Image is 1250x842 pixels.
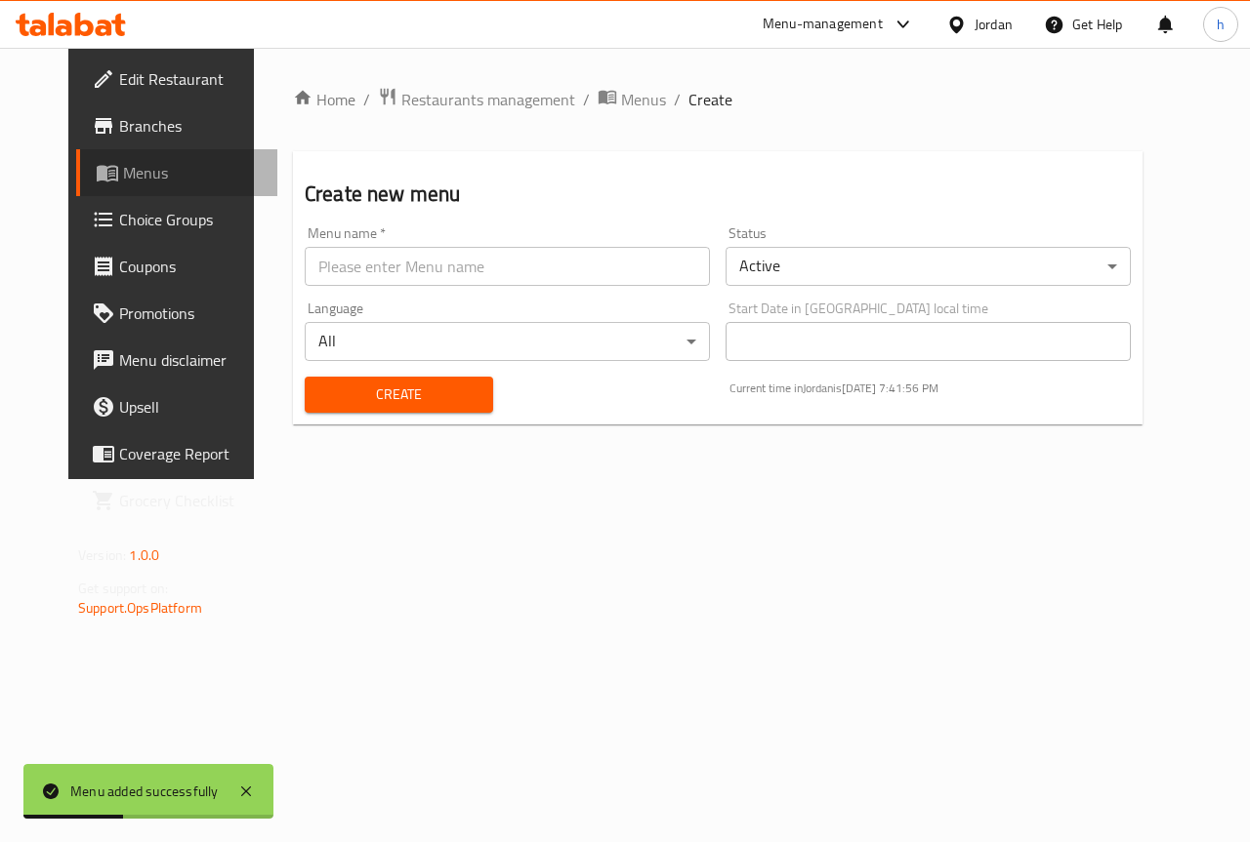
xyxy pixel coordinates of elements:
span: Branches [119,114,262,138]
span: Get support on: [78,576,168,601]
a: Promotions [76,290,277,337]
a: Menu disclaimer [76,337,277,383]
span: h [1217,14,1225,35]
span: Upsell [119,395,262,419]
a: Menus [76,149,277,196]
span: Create [688,88,732,111]
span: Coverage Report [119,442,262,465]
a: Support.OpsPlatform [78,595,202,621]
span: 1.0.0 [129,542,159,568]
a: Grocery Checklist [76,477,277,524]
a: Choice Groups [76,196,277,243]
span: Promotions [119,301,262,325]
span: Restaurants management [401,88,575,111]
span: Choice Groups [119,208,262,231]
div: Menu added successfully [70,781,219,802]
li: / [363,88,370,111]
a: Upsell [76,383,277,430]
span: Coupons [119,255,262,278]
h2: Create new menu [305,180,1131,209]
a: Coverage Report [76,430,277,477]
div: Menu-management [763,13,883,36]
span: Create [320,382,478,407]
span: Grocery Checklist [119,489,262,512]
li: / [583,88,590,111]
input: Please enter Menu name [305,247,710,286]
nav: breadcrumb [293,87,1143,112]
span: Menus [123,161,262,184]
a: Menus [598,87,666,112]
a: Home [293,88,355,111]
span: Menu disclaimer [119,348,262,372]
li: / [674,88,681,111]
button: Create [305,377,493,413]
a: Branches [76,102,277,149]
div: Active [726,247,1131,286]
span: Edit Restaurant [119,67,262,91]
p: Current time in Jordan is [DATE] 7:41:56 PM [729,380,1131,397]
a: Restaurants management [378,87,575,112]
div: Jordan [975,14,1013,35]
div: All [305,322,710,361]
span: Version: [78,542,126,568]
a: Edit Restaurant [76,56,277,102]
a: Coupons [76,243,277,290]
span: Menus [621,88,666,111]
